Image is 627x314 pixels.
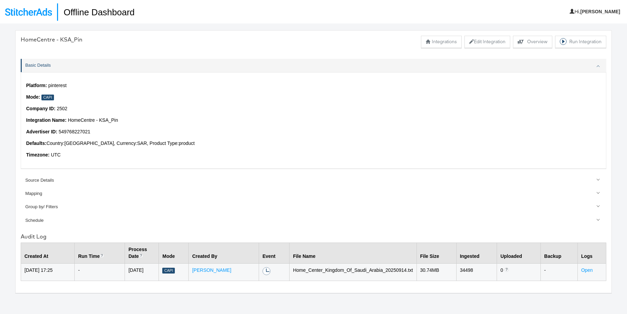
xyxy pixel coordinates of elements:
div: Basic Details [25,62,603,69]
a: Open [581,267,593,273]
button: Overview [513,36,552,48]
strong: Company ID: [26,106,55,111]
a: Group by/ Filters [21,200,606,214]
th: File Size [417,243,456,264]
th: Process Date [125,243,159,264]
div: Audit Log [21,233,606,241]
td: 0 [497,264,541,281]
td: - [541,264,578,281]
div: HomeCentre - KSA_Pin [21,36,82,44]
strong: Platform: [26,83,47,88]
a: Mapping [21,187,606,200]
th: Mode [159,243,189,264]
h1: Offline Dashboard [57,3,134,21]
th: Uploaded [497,243,541,264]
td: Home_Center_Kingdom_Of_Saudi_Arabia_20250914.txt [290,264,417,281]
p: 2502 [26,105,601,112]
a: [PERSON_NAME] [192,267,231,273]
p: UTC [26,152,601,159]
button: Edit Integration [464,36,510,48]
td: [DATE] [125,264,159,281]
th: Ingested [456,243,497,264]
th: File Name [290,243,417,264]
th: Created By [189,243,259,264]
th: Backup [541,243,578,264]
strong: Advertiser ID : [26,129,57,134]
button: Integrations [421,36,462,48]
strong: Integration Name: [26,117,67,123]
p: 549768227021 [26,129,601,135]
th: Event [259,243,290,264]
div: Capi [41,95,54,100]
div: Basic Details [21,72,606,173]
p: HomeCentre - KSA_Pin [26,117,601,124]
div: Group by/ Filters [25,204,603,210]
td: [DATE] 17:25 [21,264,75,281]
td: - [75,264,125,281]
a: Schedule [21,214,606,227]
div: Source Details [25,177,603,184]
p: pinterest [26,82,601,89]
th: Created At [21,243,75,264]
a: Basic Details [21,59,606,72]
div: Mapping [25,191,603,197]
p: Country: [GEOGRAPHIC_DATA] , Currency: SAR , Product Type: product [26,140,601,147]
td: 34498 [456,264,497,281]
button: Run Integration [555,36,606,48]
td: 30.74 MB [417,264,456,281]
strong: Defaults: [26,141,47,146]
div: Capi [162,268,175,274]
th: Run Time [75,243,125,264]
th: Logs [577,243,606,264]
div: Schedule [25,217,603,224]
a: Source Details [21,173,606,187]
img: StitcherAds [5,8,52,16]
strong: Mode: [26,94,40,100]
strong: Timezone: [26,152,50,158]
b: [PERSON_NAME] [580,9,620,14]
